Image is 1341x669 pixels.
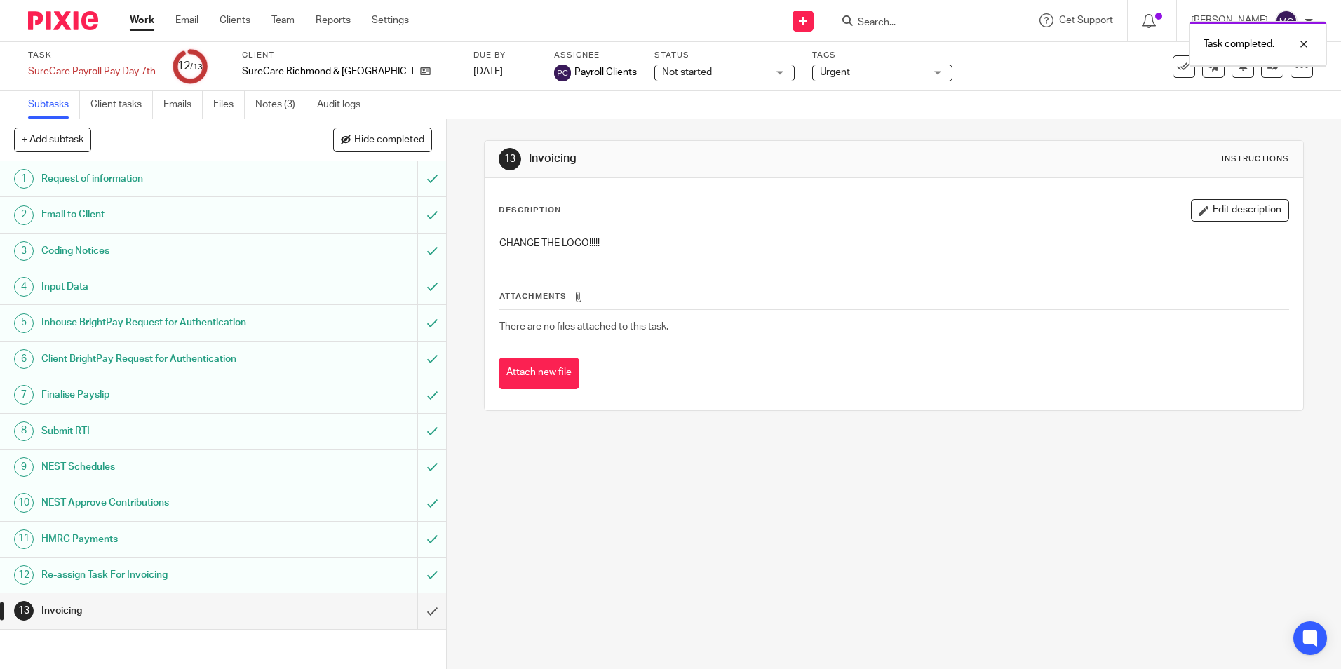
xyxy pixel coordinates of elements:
span: There are no files attached to this task. [499,322,668,332]
div: 3 [14,241,34,261]
small: /13 [190,63,203,71]
a: Clients [220,13,250,27]
a: Reports [316,13,351,27]
p: CHANGE THE LOGO!!!!! [499,236,1288,250]
button: Hide completed [333,128,432,151]
img: svg%3E [1275,10,1298,32]
a: Client tasks [90,91,153,119]
div: 6 [14,349,34,369]
a: Team [271,13,295,27]
h1: Request of information [41,168,283,189]
a: Subtasks [28,91,80,119]
h1: Finalise Payslip [41,384,283,405]
span: Not started [662,67,712,77]
h1: Client BrightPay Request for Authentication [41,349,283,370]
h1: Submit RTI [41,421,283,442]
label: Task [28,50,156,61]
img: svg%3E [554,65,571,81]
h1: Input Data [41,276,283,297]
a: Settings [372,13,409,27]
div: 12 [177,58,203,74]
h1: Invoicing [529,151,924,166]
div: 13 [499,148,521,170]
div: 9 [14,457,34,477]
div: 12 [14,565,34,585]
h1: Invoicing [41,600,283,621]
span: [DATE] [473,67,503,76]
div: 5 [14,313,34,333]
div: 8 [14,421,34,441]
label: Assignee [554,50,637,61]
h1: NEST Approve Contributions [41,492,283,513]
div: Instructions [1222,154,1289,165]
span: Payroll Clients [574,65,637,79]
div: 7 [14,385,34,405]
label: Status [654,50,795,61]
button: Edit description [1191,199,1289,222]
h1: Email to Client [41,204,283,225]
div: 13 [14,601,34,621]
button: Attach new file [499,358,579,389]
p: SureCare Richmond & [GEOGRAPHIC_DATA] [242,65,413,79]
span: Urgent [820,67,850,77]
div: 2 [14,205,34,225]
span: Attachments [499,292,567,300]
p: Description [499,205,561,216]
a: Work [130,13,154,27]
a: Audit logs [317,91,371,119]
h1: Inhouse BrightPay Request for Authentication [41,312,283,333]
div: SureCare Payroll Pay Day 7th [28,65,156,79]
img: Pixie [28,11,98,30]
div: 4 [14,277,34,297]
a: Email [175,13,198,27]
h1: Coding Notices [41,241,283,262]
h1: HMRC Payments [41,529,283,550]
label: Client [242,50,456,61]
h1: NEST Schedules [41,457,283,478]
a: Files [213,91,245,119]
div: 11 [14,529,34,549]
button: + Add subtask [14,128,91,151]
span: Hide completed [354,135,424,146]
label: Due by [473,50,537,61]
a: Notes (3) [255,91,306,119]
h1: Re-assign Task For Invoicing [41,565,283,586]
a: Emails [163,91,203,119]
div: 1 [14,169,34,189]
p: Task completed. [1204,37,1274,51]
div: 10 [14,493,34,513]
